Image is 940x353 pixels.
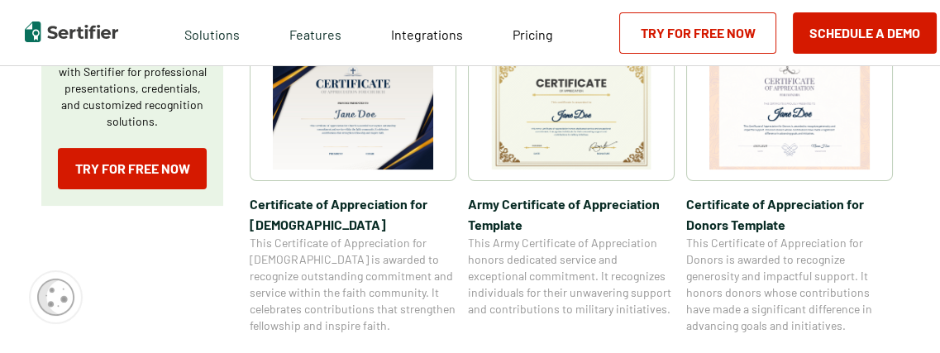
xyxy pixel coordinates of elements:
span: Certificate of Appreciation for Donors​ Template [686,193,893,235]
span: This Certificate of Appreciation for [DEMOGRAPHIC_DATA] is awarded to recognize outstanding commi... [250,235,456,334]
span: Integrations [391,26,463,42]
a: Try for Free Now [619,12,776,54]
a: Certificate of Appreciation for Donors​ TemplateCertificate of Appreciation for Donors​ TemplateT... [686,45,893,334]
img: Army Certificate of Appreciation​ Template [491,56,651,169]
a: Pricing [513,22,553,43]
span: Pricing [513,26,553,42]
img: Cookie Popup Icon [37,279,74,316]
span: Features [289,22,341,43]
p: Create a blank certificate with Sertifier for professional presentations, credentials, and custom... [58,47,207,130]
a: Try for Free Now [58,148,207,189]
a: Certificate of Appreciation for Church​Certificate of Appreciation for [DEMOGRAPHIC_DATA]​This Ce... [250,45,456,334]
button: Schedule a Demo [793,12,937,54]
iframe: Chat Widget [857,274,940,353]
span: Certificate of Appreciation for [DEMOGRAPHIC_DATA]​ [250,193,456,235]
img: Certificate of Appreciation for Church​ [273,56,433,169]
img: Sertifier | Digital Credentialing Platform [25,21,118,42]
a: Integrations [391,22,463,43]
span: This Army Certificate of Appreciation honors dedicated service and exceptional commitment. It rec... [468,235,675,317]
img: Certificate of Appreciation for Donors​ Template [709,56,870,169]
span: Army Certificate of Appreciation​ Template [468,193,675,235]
span: Solutions [184,22,240,43]
span: This Certificate of Appreciation for Donors is awarded to recognize generosity and impactful supp... [686,235,893,334]
a: Army Certificate of Appreciation​ TemplateArmy Certificate of Appreciation​ TemplateThis Army Cer... [468,45,675,334]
